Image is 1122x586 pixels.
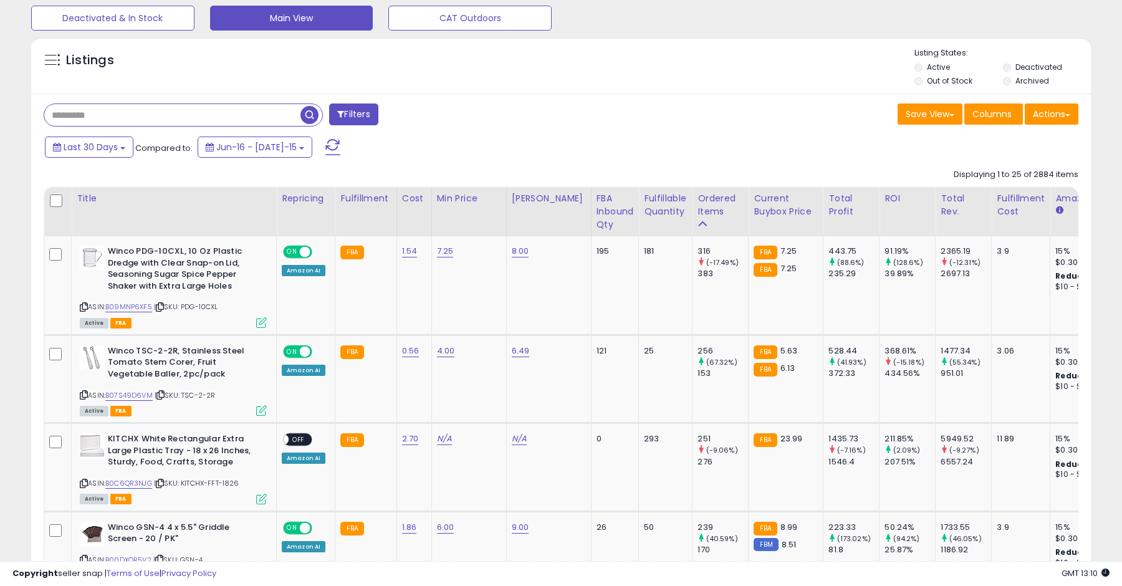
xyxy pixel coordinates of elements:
[154,302,218,312] span: | SKU: PDG-10CXL
[837,357,866,367] small: (41.93%)
[941,456,991,468] div: 6557.24
[402,433,419,445] a: 2.70
[837,445,866,455] small: (-7.16%)
[512,345,530,357] a: 6.49
[284,247,300,257] span: ON
[437,345,455,357] a: 4.00
[135,142,193,154] span: Compared to:
[80,246,105,271] img: 31eaipNftvL._SL40_.jpg
[949,534,982,544] small: (46.05%)
[1055,205,1063,216] small: Amazon Fees.
[885,522,935,533] div: 50.24%
[698,345,748,357] div: 256
[885,246,935,257] div: 91.19%
[780,433,803,444] span: 23.99
[885,268,935,279] div: 39.89%
[898,103,962,125] button: Save View
[828,345,879,357] div: 528.44
[644,522,683,533] div: 50
[754,192,818,218] div: Current Buybox Price
[706,445,738,455] small: (-9.06%)
[893,445,921,455] small: (2.09%)
[828,456,879,468] div: 1546.4
[780,345,798,357] span: 5.63
[780,245,797,257] span: 7.25
[437,245,454,257] a: 7.25
[885,433,935,444] div: 211.85%
[927,62,950,72] label: Active
[289,435,309,445] span: OFF
[706,357,737,367] small: (67.32%)
[80,433,267,502] div: ASIN:
[949,445,979,455] small: (-9.27%)
[66,52,114,69] h5: Listings
[644,246,683,257] div: 181
[780,262,797,274] span: 7.25
[893,357,924,367] small: (-15.18%)
[780,362,795,374] span: 6.13
[828,246,879,257] div: 443.75
[105,390,153,401] a: B07S49D6VM
[893,257,923,267] small: (128.6%)
[941,433,991,444] div: 5949.52
[402,521,417,534] a: 1.86
[597,522,630,533] div: 26
[780,521,798,533] span: 8.99
[828,522,879,533] div: 223.33
[282,192,330,205] div: Repricing
[437,521,454,534] a: 6.00
[310,247,330,257] span: OFF
[45,137,133,158] button: Last 30 Days
[997,246,1040,257] div: 3.9
[210,6,373,31] button: Main View
[282,453,325,464] div: Amazon AI
[108,522,259,548] b: Winco GSN-4 4 x 5.5" Griddle Screen - 20 / PK"
[80,345,105,370] img: 31d6nUJxCTL._SL40_.jpg
[1015,75,1049,86] label: Archived
[754,263,777,277] small: FBA
[837,257,865,267] small: (88.6%)
[31,6,194,31] button: Deactivated & In Stock
[80,433,105,458] img: 31f8F39buBL._SL40_.jpg
[512,245,529,257] a: 8.00
[828,368,879,379] div: 372.33
[941,268,991,279] div: 2697.13
[512,433,527,445] a: N/A
[388,6,552,31] button: CAT Outdoors
[597,433,630,444] div: 0
[1015,62,1062,72] label: Deactivated
[941,345,991,357] div: 1477.34
[80,318,108,329] span: All listings currently available for purchase on Amazon
[941,368,991,379] div: 951.01
[282,541,325,552] div: Amazon AI
[754,522,777,536] small: FBA
[155,390,216,400] span: | SKU: TSC-2-2R
[754,363,777,377] small: FBA
[698,368,748,379] div: 153
[512,521,529,534] a: 9.00
[698,246,748,257] div: 316
[954,169,1078,181] div: Displaying 1 to 25 of 2884 items
[107,567,160,579] a: Terms of Use
[12,568,216,580] div: seller snap | |
[644,345,683,357] div: 25
[914,47,1090,59] p: Listing States:
[828,268,879,279] div: 235.29
[997,522,1040,533] div: 3.9
[282,265,325,276] div: Amazon AI
[154,478,239,488] span: | SKU: KITCHX-FFT-1826
[597,192,634,231] div: FBA inbound Qty
[893,534,920,544] small: (94.2%)
[105,302,152,312] a: B09MNP6XF5
[1062,567,1110,579] span: 2025-08-15 13:10 GMT
[941,544,991,555] div: 1186.92
[110,406,132,416] span: FBA
[340,345,363,359] small: FBA
[402,192,426,205] div: Cost
[644,433,683,444] div: 293
[754,345,777,359] small: FBA
[80,246,267,327] div: ASIN:
[964,103,1023,125] button: Columns
[402,245,418,257] a: 1.54
[698,456,748,468] div: 276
